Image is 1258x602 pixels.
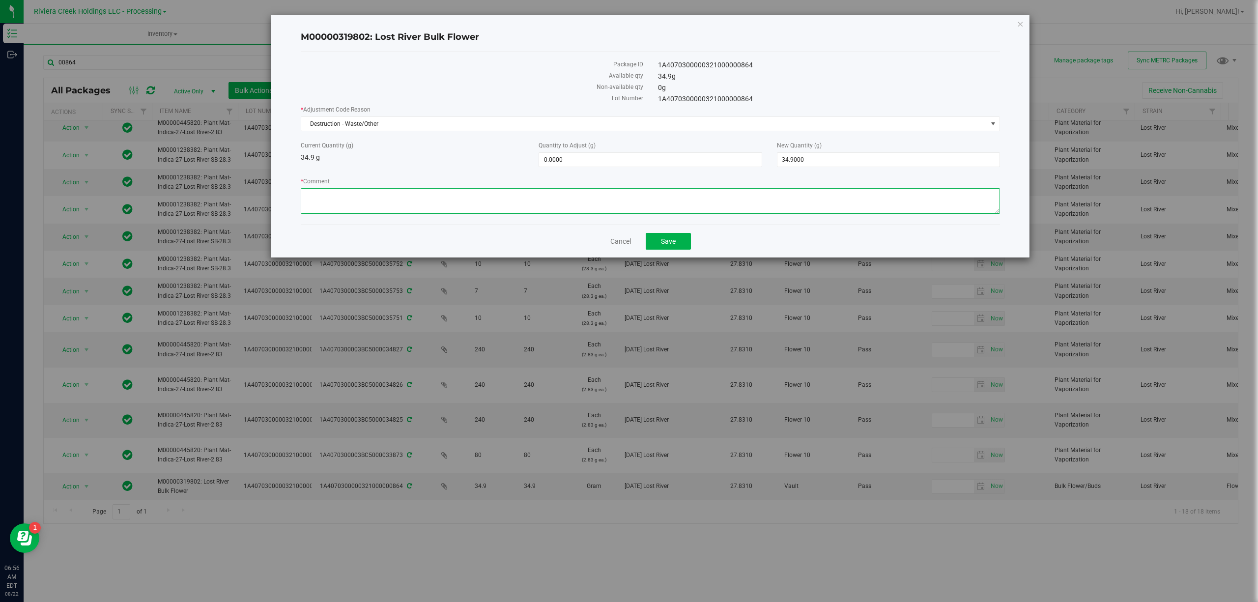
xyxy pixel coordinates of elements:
[301,177,1000,186] label: Comment
[301,94,643,103] label: Lot Number
[301,153,320,161] span: 34.9 g
[658,72,676,80] span: 34.9
[301,117,987,131] span: Destruction - Waste/Other
[301,83,643,91] label: Non-available qty
[301,71,643,80] label: Available qty
[651,60,1008,70] div: 1A4070300000321000000864
[658,84,666,91] span: 0
[539,153,761,167] input: 0.0000
[301,141,524,150] label: Current Quantity (g)
[777,153,1000,167] input: 34.9000
[662,84,666,91] span: g
[29,522,41,534] iframe: Resource center unread badge
[301,60,643,69] label: Package ID
[777,141,1000,150] label: New Quantity (g)
[10,523,39,553] iframe: Resource center
[301,31,1000,44] h4: M00000319802: Lost River Bulk Flower
[651,94,1008,104] div: 1A4070300000321000000864
[661,237,676,245] span: Save
[539,141,762,150] label: Quantity to Adjust (g)
[646,233,691,250] button: Save
[610,236,631,246] a: Cancel
[672,72,676,80] span: g
[987,117,1000,131] span: select
[301,105,1000,114] label: Adjustment Code Reason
